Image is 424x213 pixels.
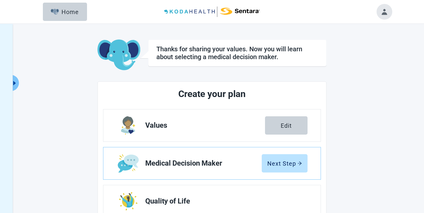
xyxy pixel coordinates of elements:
[128,87,296,101] h2: Create your plan
[51,9,59,15] img: Elephant
[145,197,302,205] span: Quality of Life
[11,75,19,91] button: Expand menu
[43,3,87,21] button: ElephantHome
[103,109,321,141] a: Edit Values section
[297,161,302,166] span: arrow-right
[267,160,302,167] div: Next Step
[97,40,140,71] img: Koda Elephant
[103,147,321,179] a: Edit Medical Decision Maker section
[262,154,308,172] button: Next Steparrow-right
[145,159,262,167] span: Medical Decision Maker
[145,122,265,129] span: Values
[11,80,18,86] span: caret-right
[281,122,292,129] div: Edit
[377,4,392,20] button: Toggle account menu
[156,45,318,61] div: Thanks for sharing your values. Now you will learn about selecting a medical decision maker.
[51,8,79,15] div: Home
[164,7,260,17] img: Koda Health
[265,116,308,135] button: Edit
